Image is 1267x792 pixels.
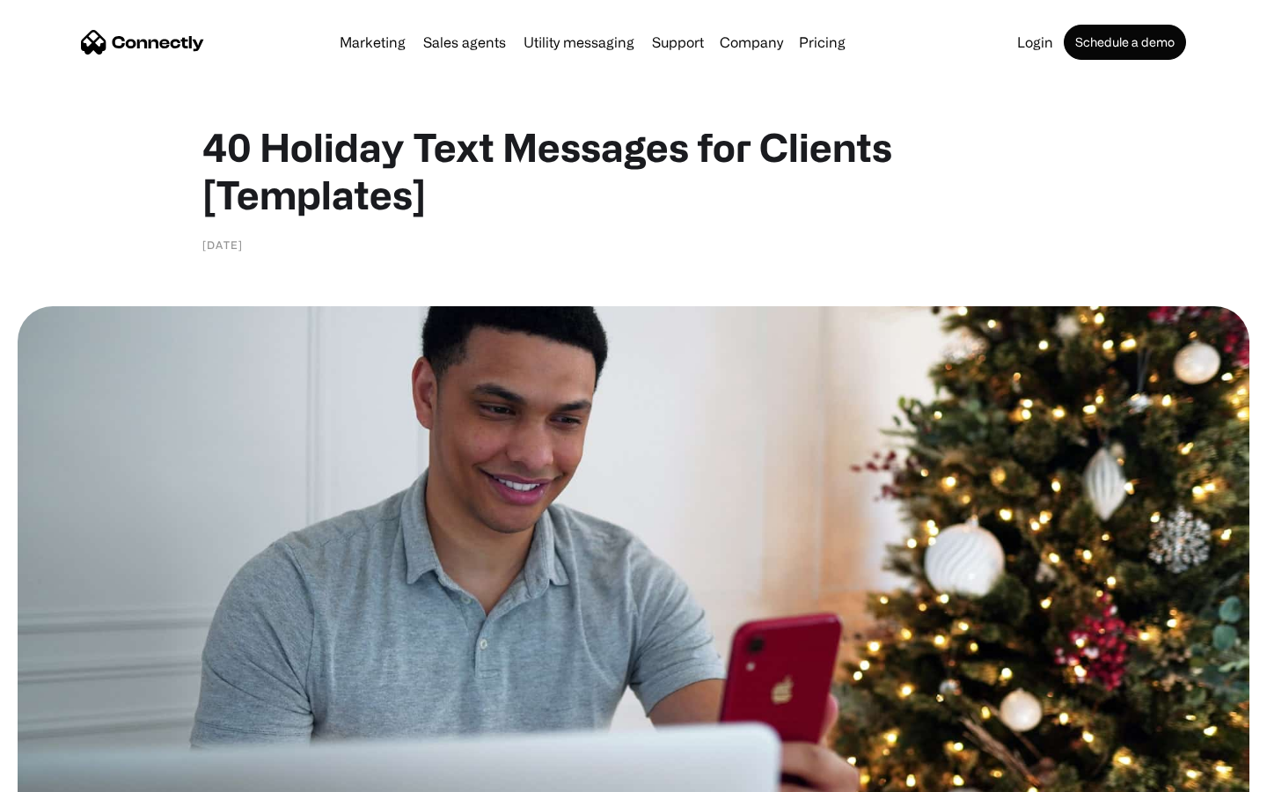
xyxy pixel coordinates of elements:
div: [DATE] [202,236,243,253]
a: Pricing [792,35,853,49]
a: Support [645,35,711,49]
a: Sales agents [416,35,513,49]
a: Login [1010,35,1060,49]
ul: Language list [35,761,106,786]
h1: 40 Holiday Text Messages for Clients [Templates] [202,123,1065,218]
div: Company [720,30,783,55]
a: Marketing [333,35,413,49]
a: Schedule a demo [1064,25,1186,60]
aside: Language selected: English [18,761,106,786]
a: Utility messaging [516,35,641,49]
